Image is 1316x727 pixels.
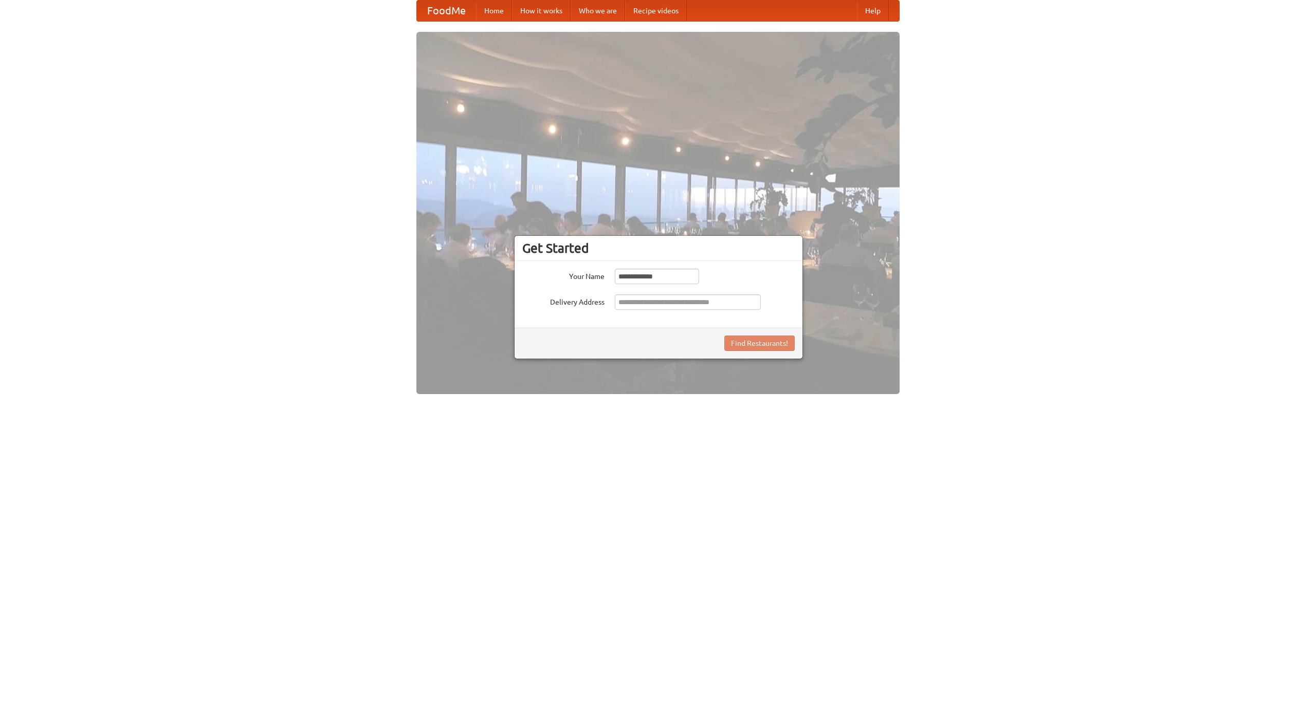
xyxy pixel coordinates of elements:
h3: Get Started [522,240,795,256]
label: Your Name [522,269,605,282]
a: FoodMe [417,1,476,21]
a: Home [476,1,512,21]
a: Help [857,1,889,21]
button: Find Restaurants! [724,335,795,351]
a: Who we are [571,1,625,21]
label: Delivery Address [522,294,605,307]
a: How it works [512,1,571,21]
a: Recipe videos [625,1,687,21]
